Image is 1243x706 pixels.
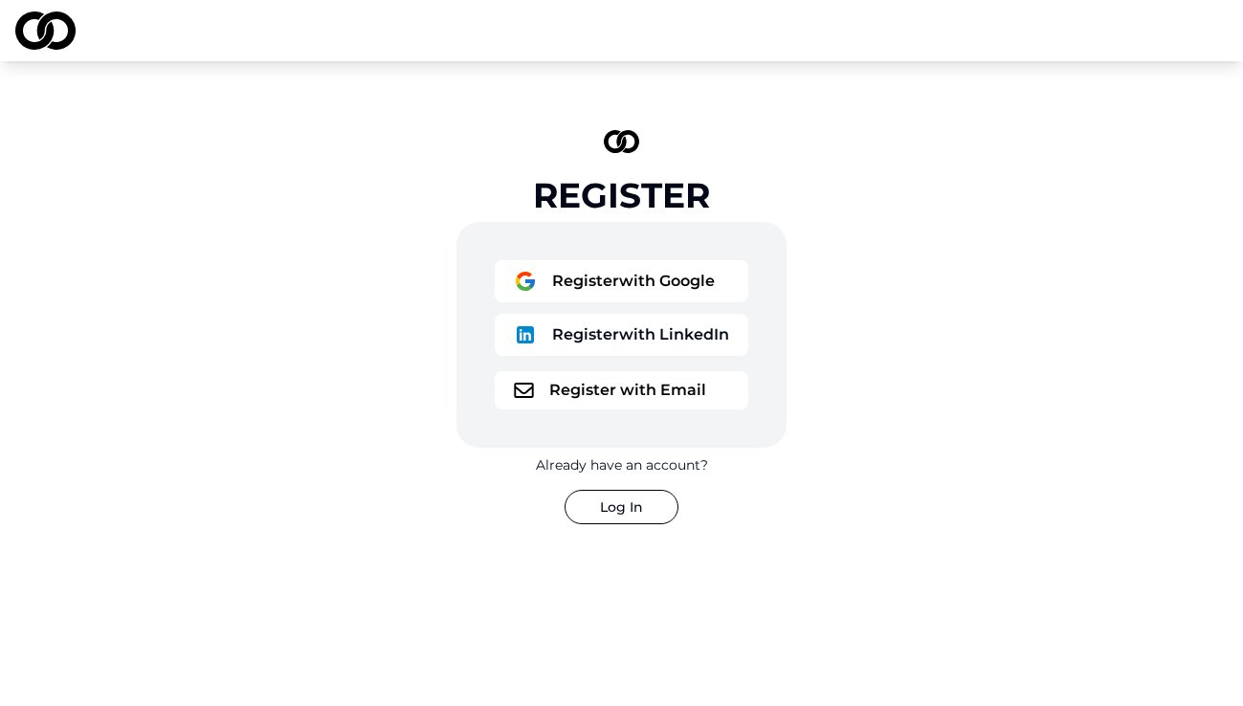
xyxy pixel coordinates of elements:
button: Log In [565,490,678,524]
img: logo [604,130,640,153]
div: Already have an account? [536,455,708,474]
button: logoRegister with Email [495,371,748,409]
img: logo [514,383,534,398]
img: logo [15,11,76,50]
div: Register [533,176,710,214]
img: logo [514,270,537,293]
button: logoRegisterwith Google [495,260,748,302]
button: logoRegisterwith LinkedIn [495,314,748,356]
img: logo [514,323,537,346]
